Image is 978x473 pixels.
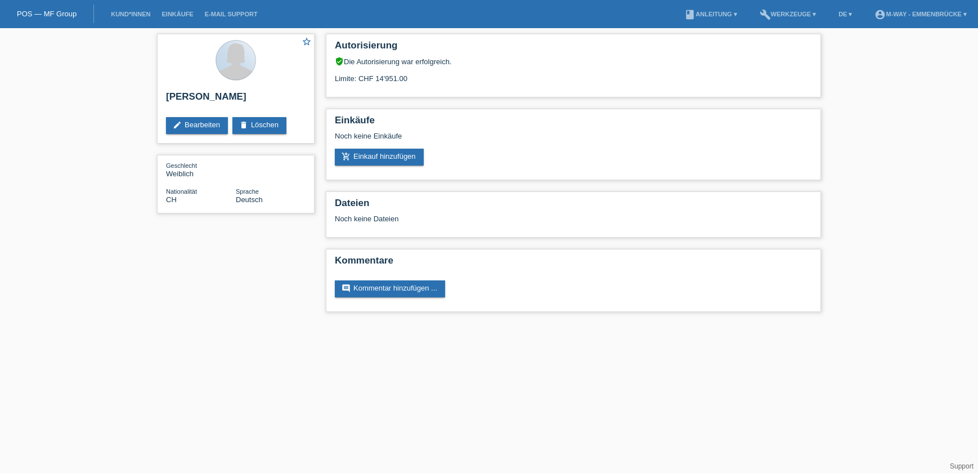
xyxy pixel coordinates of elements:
[335,280,445,297] a: commentKommentar hinzufügen ...
[833,11,858,17] a: DE ▾
[335,132,812,149] div: Noch keine Einkäufe
[869,11,972,17] a: account_circlem-way - Emmenbrücke ▾
[173,121,182,130] i: edit
[335,57,344,66] i: verified_user
[166,188,197,195] span: Nationalität
[335,115,812,132] h2: Einkäufe
[684,9,696,20] i: book
[335,255,812,272] h2: Kommentare
[166,117,228,134] a: editBearbeiten
[156,11,199,17] a: Einkäufe
[874,9,886,20] i: account_circle
[302,37,312,47] i: star_border
[199,11,263,17] a: E-Mail Support
[232,117,286,134] a: deleteLöschen
[760,9,771,20] i: build
[105,11,156,17] a: Kund*innen
[335,57,812,66] div: Die Autorisierung war erfolgreich.
[236,195,263,204] span: Deutsch
[335,40,812,57] h2: Autorisierung
[166,91,306,108] h2: [PERSON_NAME]
[302,37,312,48] a: star_border
[166,195,177,204] span: Schweiz
[17,10,77,18] a: POS — MF Group
[342,284,351,293] i: comment
[754,11,822,17] a: buildWerkzeuge ▾
[236,188,259,195] span: Sprache
[239,121,248,130] i: delete
[166,162,197,169] span: Geschlecht
[342,152,351,161] i: add_shopping_cart
[335,149,424,166] a: add_shopping_cartEinkauf hinzufügen
[950,462,973,470] a: Support
[166,161,236,178] div: Weiblich
[335,198,812,215] h2: Dateien
[335,215,679,223] div: Noch keine Dateien
[679,11,742,17] a: bookAnleitung ▾
[335,66,812,83] div: Limite: CHF 14'951.00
